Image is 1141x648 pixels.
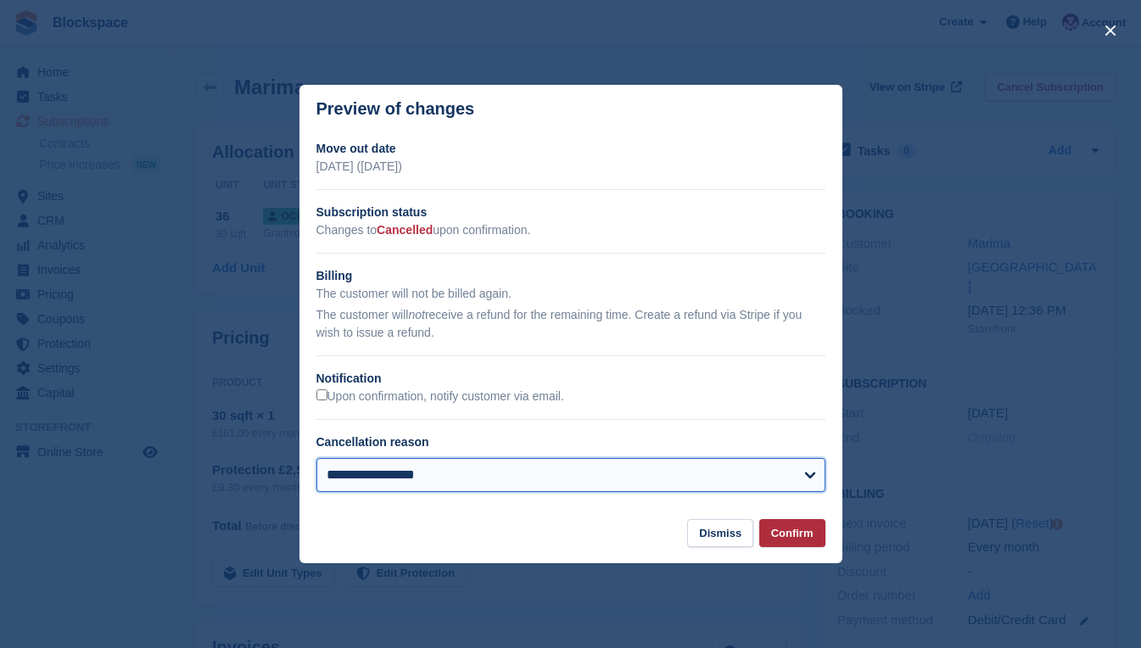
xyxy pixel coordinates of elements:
button: close [1097,17,1124,44]
button: Dismiss [687,519,753,547]
span: Cancelled [377,223,433,237]
p: Changes to upon confirmation. [316,221,825,239]
p: The customer will not be billed again. [316,285,825,303]
label: Upon confirmation, notify customer via email. [316,389,564,405]
input: Upon confirmation, notify customer via email. [316,389,327,400]
h2: Subscription status [316,204,825,221]
label: Cancellation reason [316,435,429,449]
em: not [408,308,424,321]
p: The customer will receive a refund for the remaining time. Create a refund via Stripe if you wish... [316,306,825,342]
h2: Billing [316,267,825,285]
h2: Notification [316,370,825,388]
p: [DATE] ([DATE]) [316,158,825,176]
h2: Move out date [316,140,825,158]
button: Confirm [759,519,825,547]
p: Preview of changes [316,99,475,119]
